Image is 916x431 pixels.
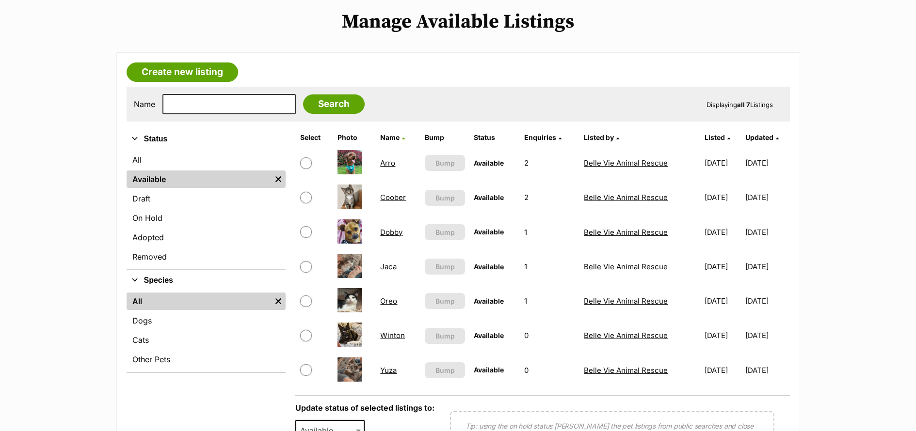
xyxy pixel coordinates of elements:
[701,319,744,352] td: [DATE]
[127,62,238,82] a: Create new listing
[425,155,465,171] button: Bump
[584,158,668,168] a: Belle Vie Animal Rescue
[474,193,504,201] span: Available
[701,146,744,180] td: [DATE]
[334,130,375,145] th: Photo
[584,193,668,202] a: Belle Vie Animal Rescue
[520,319,579,352] td: 0
[435,262,455,272] span: Bump
[745,133,779,141] a: Updated
[705,133,730,141] a: Listed
[737,101,750,108] strong: all 7
[127,331,286,349] a: Cats
[470,130,519,145] th: Status
[127,248,286,265] a: Removed
[127,292,271,310] a: All
[380,331,405,340] a: Winton
[520,250,579,283] td: 1
[745,215,789,249] td: [DATE]
[127,291,286,372] div: Species
[380,296,397,306] a: Oreo
[303,94,365,114] input: Search
[127,209,286,227] a: On Hold
[127,312,286,329] a: Dogs
[474,331,504,339] span: Available
[380,158,395,168] a: Arro
[520,354,579,387] td: 0
[421,130,469,145] th: Bump
[271,292,286,310] a: Remove filter
[707,101,773,108] span: Displaying Listings
[524,133,556,141] span: translation missing: en.admin.listings.index.attributes.enquiries
[435,158,455,168] span: Bump
[127,190,286,207] a: Draft
[127,351,286,368] a: Other Pets
[474,159,504,167] span: Available
[127,151,286,169] a: All
[380,133,400,141] span: Name
[295,403,434,413] label: Update status of selected listings to:
[520,146,579,180] td: 2
[701,250,744,283] td: [DATE]
[524,133,562,141] a: Enquiries
[520,215,579,249] td: 1
[425,190,465,206] button: Bump
[127,133,286,145] button: Status
[584,262,668,271] a: Belle Vie Animal Rescue
[134,100,155,108] label: Name
[745,284,789,318] td: [DATE]
[296,130,333,145] th: Select
[745,133,773,141] span: Updated
[435,365,455,375] span: Bump
[127,229,286,246] a: Adopted
[745,354,789,387] td: [DATE]
[584,296,668,306] a: Belle Vie Animal Rescue
[425,293,465,309] button: Bump
[705,133,725,141] span: Listed
[425,224,465,240] button: Bump
[701,215,744,249] td: [DATE]
[701,354,744,387] td: [DATE]
[474,366,504,374] span: Available
[127,274,286,287] button: Species
[380,193,406,202] a: Coober
[701,181,744,214] td: [DATE]
[474,228,504,236] span: Available
[584,331,668,340] a: Belle Vie Animal Rescue
[435,331,455,341] span: Bump
[127,170,271,188] a: Available
[701,284,744,318] td: [DATE]
[435,296,455,306] span: Bump
[584,366,668,375] a: Belle Vie Animal Rescue
[380,366,397,375] a: Yuza
[127,149,286,269] div: Status
[745,319,789,352] td: [DATE]
[520,284,579,318] td: 1
[584,133,614,141] span: Listed by
[745,146,789,180] td: [DATE]
[435,227,455,237] span: Bump
[520,181,579,214] td: 2
[380,262,397,271] a: Jaca
[380,228,402,237] a: Dobby
[425,259,465,275] button: Bump
[584,228,668,237] a: Belle Vie Animal Rescue
[474,297,504,305] span: Available
[425,328,465,344] button: Bump
[745,250,789,283] td: [DATE]
[584,133,619,141] a: Listed by
[474,262,504,271] span: Available
[435,193,455,203] span: Bump
[745,181,789,214] td: [DATE]
[425,362,465,378] button: Bump
[271,170,286,188] a: Remove filter
[380,133,405,141] a: Name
